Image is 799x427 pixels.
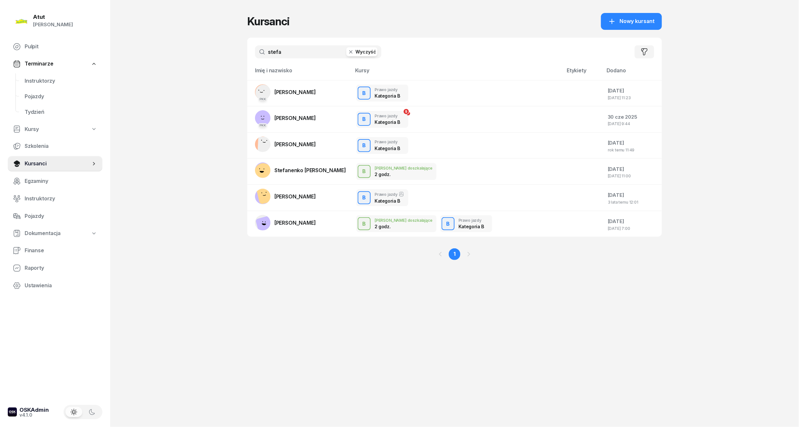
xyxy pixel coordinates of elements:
[8,39,102,54] a: Pulpit
[358,113,371,126] button: B
[19,104,102,120] a: Tydzień
[19,73,102,89] a: Instruktorzy
[358,139,371,152] button: B
[255,189,316,204] a: [PERSON_NAME]
[458,224,484,229] div: Kategoria B
[25,281,97,290] span: Ustawienia
[346,47,377,56] button: Wyczyść
[375,146,400,151] div: Kategoria B
[608,113,657,121] div: 30 cze 2025
[274,89,316,95] span: [PERSON_NAME]
[360,192,369,203] div: B
[255,162,346,178] a: Stefanenko [PERSON_NAME]
[360,140,369,151] div: B
[8,208,102,224] a: Pojazdy
[360,88,369,99] div: B
[608,122,657,126] div: [DATE] 9:44
[458,218,484,222] div: Prawo jazdy
[19,89,102,104] a: Pojazdy
[274,219,316,226] span: [PERSON_NAME]
[358,191,371,204] button: B
[25,212,97,220] span: Pojazdy
[8,138,102,154] a: Szkolenia
[608,165,657,173] div: [DATE]
[375,93,400,99] div: Kategoria B
[563,66,603,80] th: Etykiety
[25,60,53,68] span: Terminarze
[258,97,268,101] div: PKK
[274,115,316,121] span: [PERSON_NAME]
[444,219,453,230] div: B
[255,45,381,58] input: Szukaj
[608,191,657,199] div: [DATE]
[351,66,563,80] th: Kursy
[442,217,455,230] button: B
[608,139,657,147] div: [DATE]
[247,66,351,80] th: Imię i nazwisko
[601,13,662,30] button: Nowy kursant
[255,110,316,126] a: PKK[PERSON_NAME]
[375,198,404,204] div: Kategoria B
[8,408,17,417] img: logo-xs-dark@2x.png
[375,119,400,125] div: Kategoria B
[25,108,97,116] span: Tydzień
[25,92,97,101] span: Pojazdy
[608,217,657,226] div: [DATE]
[25,42,97,51] span: Pulpit
[8,278,102,293] a: Ustawienia
[25,246,97,255] span: Finanse
[375,166,433,170] div: [PERSON_NAME] doszkalające
[247,16,289,27] h1: Kursanci
[608,200,657,204] div: 3 lata temu 12:01
[620,17,655,26] span: Nowy kursant
[25,125,39,134] span: Kursy
[8,243,102,258] a: Finanse
[8,122,102,137] a: Kursy
[360,114,369,125] div: B
[375,172,408,177] div: 2 godz.
[449,248,460,260] a: 1
[358,165,371,178] button: B
[8,56,102,71] a: Terminarze
[375,224,408,229] div: 2 godz.
[255,215,316,231] a: [PERSON_NAME]
[8,260,102,276] a: Raporty
[8,191,102,207] a: Instruktorzy
[33,20,73,29] div: [PERSON_NAME]
[25,160,91,168] span: Kursanci
[8,156,102,172] a: Kursanci
[375,140,400,144] div: Prawo jazdy
[25,177,97,185] span: Egzaminy
[608,174,657,178] div: [DATE] 11:00
[25,142,97,150] span: Szkolenia
[358,87,371,100] button: B
[8,226,102,241] a: Dokumentacja
[360,166,369,177] div: B
[375,114,400,118] div: Prawo jazdy
[360,219,369,230] div: B
[274,193,316,200] span: [PERSON_NAME]
[608,226,657,231] div: [DATE] 7:00
[19,407,49,413] div: OSKAdmin
[608,148,657,152] div: rok temu 11:49
[25,264,97,272] span: Raporty
[25,77,97,85] span: Instruktorzy
[258,123,268,127] div: PKK
[25,195,97,203] span: Instruktorzy
[274,167,346,173] span: Stefanenko [PERSON_NAME]
[19,413,49,417] div: v4.1.0
[608,96,657,100] div: [DATE] 11:23
[8,173,102,189] a: Egzaminy
[25,229,61,238] span: Dokumentacja
[358,217,371,230] button: B
[375,192,404,197] div: Prawo jazdy
[274,141,316,148] span: [PERSON_NAME]
[375,218,433,222] div: [PERSON_NAME] doszkalające
[375,88,400,92] div: Prawo jazdy
[608,87,657,95] div: [DATE]
[255,136,316,152] a: [PERSON_NAME]
[255,84,316,100] a: PKK[PERSON_NAME]
[33,14,73,20] div: Atut
[603,66,662,80] th: Dodano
